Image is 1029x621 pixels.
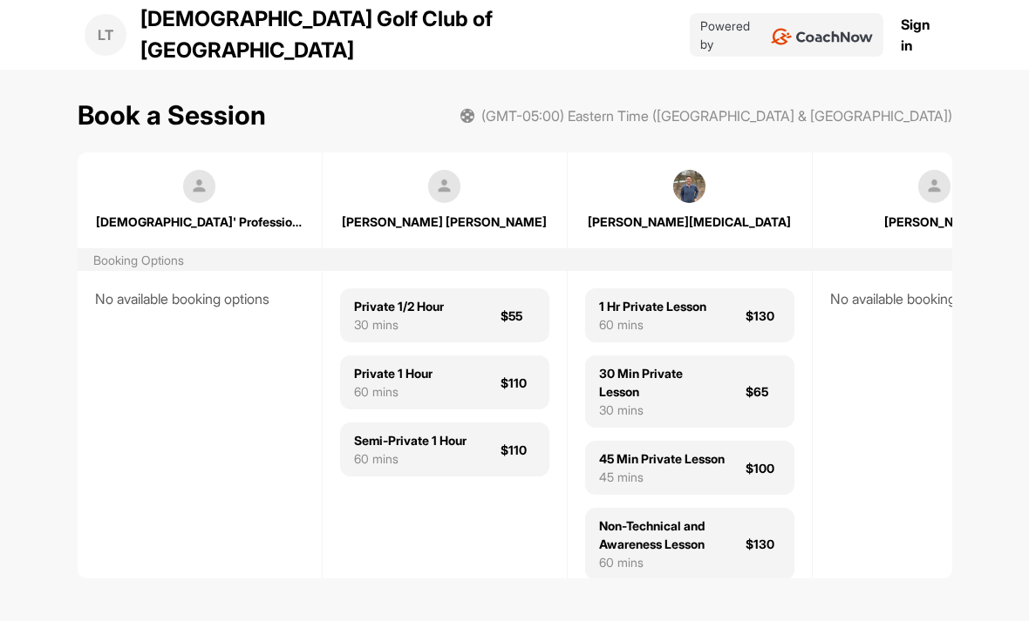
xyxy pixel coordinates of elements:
[354,315,444,334] div: 30 mins
[428,170,461,203] img: square_default-ef6cabf814de5a2bf16c804365e32c732080f9872bdf737d349900a9daf73cf9.png
[93,251,184,269] div: Booking Options
[599,449,725,468] div: 45 Min Private Lesson
[95,288,304,309] div: No available booking options
[901,14,944,56] a: Sign in
[918,170,951,203] img: square_default-ef6cabf814de5a2bf16c804365e32c732080f9872bdf737d349900a9daf73cf9.png
[746,382,780,401] div: $65
[700,17,764,53] p: Powered by
[354,449,467,468] div: 60 mins
[183,170,216,203] img: square_default-ef6cabf814de5a2bf16c804365e32c732080f9872bdf737d349900a9daf73cf9.png
[673,170,706,203] img: square_54f708b210b0ae6b7605bb43670e43fd.jpg
[599,401,725,419] div: 30 mins
[341,213,549,231] div: [PERSON_NAME] [PERSON_NAME]
[501,374,535,392] div: $110
[746,535,780,553] div: $130
[354,431,467,449] div: Semi-Private 1 Hour
[354,364,433,382] div: Private 1 Hour
[746,307,780,325] div: $130
[96,213,303,231] div: [DEMOGRAPHIC_DATA]' Professionals
[746,459,780,477] div: $100
[481,105,952,126] span: (GMT-05:00) Eastern Time ([GEOGRAPHIC_DATA] & [GEOGRAPHIC_DATA])
[771,28,873,45] img: CoachNow
[599,468,725,486] div: 45 mins
[78,96,266,135] h1: Book a Session
[599,364,725,401] div: 30 Min Private Lesson
[501,307,535,325] div: $55
[85,14,126,56] div: LT
[599,516,725,553] div: Non-Technical and Awareness Lesson
[354,382,433,401] div: 60 mins
[140,3,690,66] p: [DEMOGRAPHIC_DATA] Golf Club of [GEOGRAPHIC_DATA]
[586,213,794,231] div: [PERSON_NAME][MEDICAL_DATA]
[501,441,535,459] div: $110
[599,553,725,571] div: 60 mins
[599,315,706,334] div: 60 mins
[354,297,444,315] div: Private 1/2 Hour
[599,297,706,315] div: 1 Hr Private Lesson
